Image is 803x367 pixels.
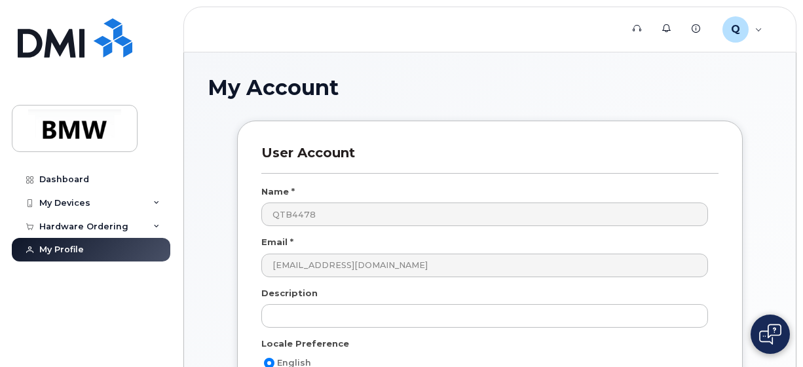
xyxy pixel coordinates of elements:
[208,76,772,99] h1: My Account
[261,145,719,173] h3: User Account
[261,236,293,248] label: Email *
[261,287,318,299] label: Description
[261,185,295,198] label: Name *
[261,338,349,350] label: Locale Preference
[759,324,781,345] img: Open chat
